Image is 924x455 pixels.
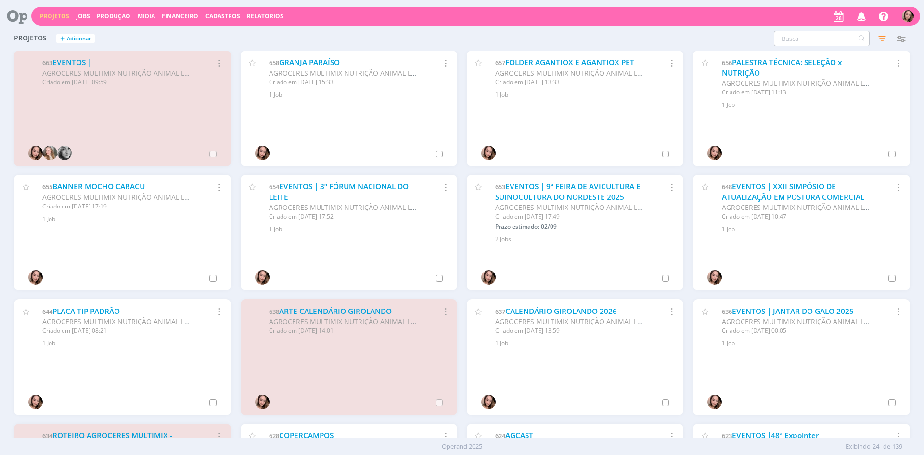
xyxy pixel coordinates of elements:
[42,68,199,78] span: AGROCERES MULTIMIX NUTRIÇÃO ANIMAL LTDA.
[203,13,243,20] button: Cadastros
[722,326,870,335] div: Criado em [DATE] 00:05
[42,78,190,87] div: Criado em [DATE] 09:59
[255,395,269,409] img: T
[722,57,842,78] a: PALESTRA TÉCNICA: SELEÇÃO x NUTRIÇÃO
[883,442,890,452] span: de
[495,182,641,202] a: EVENTOS | 9ª FEIRA DE AVICULTURA E SUINOCULTURA DO NORDESTE 2025
[244,13,286,20] button: Relatórios
[42,326,190,335] div: Criado em [DATE] 08:21
[722,182,864,202] a: EVENTOS | XXII SIMPÓSIO DE ATUALIZAÇÃO EM POSTURA COMERCIAL
[269,78,417,87] div: Criado em [DATE] 15:33
[495,212,643,221] div: Criado em [DATE] 17:49
[269,68,426,78] span: AGROCERES MULTIMIX NUTRIÇÃO ANIMAL LTDA.
[722,182,732,191] span: 648
[481,395,496,409] img: T
[28,270,43,285] img: T
[902,10,914,22] img: T
[269,58,279,67] span: 658
[722,88,870,97] div: Criado em [DATE] 11:13
[247,12,283,20] a: Relatórios
[541,222,557,231] span: 02/09
[97,12,130,20] a: Produção
[269,182,279,191] span: 654
[722,78,879,88] span: AGROCERES MULTIMIX NUTRIÇÃO ANIMAL LTDA.
[42,317,199,326] span: AGROCERES MULTIMIX NUTRIÇÃO ANIMAL LTDA.
[495,326,643,335] div: Criado em [DATE] 13:59
[774,31,870,46] input: Busca
[495,203,652,212] span: AGROCERES MULTIMIX NUTRIÇÃO ANIMAL LTDA.
[722,307,732,316] span: 636
[42,431,52,440] span: 634
[67,36,91,42] span: Adicionar
[495,307,505,316] span: 637
[43,146,57,160] img: G
[269,225,446,234] div: 1 Job
[52,182,145,192] a: BANNER MOCHO CARACU
[722,203,879,212] span: AGROCERES MULTIMIX NUTRIÇÃO ANIMAL LTDA.
[707,270,722,285] img: T
[495,58,505,67] span: 657
[505,306,617,316] a: CALENDÁRIO GIROLANDO 2026
[42,182,52,191] span: 655
[873,442,879,452] span: 24
[722,317,879,326] span: AGROCERES MULTIMIX NUTRIÇÃO ANIMAL LTDA.
[42,215,219,223] div: 1 Job
[42,193,199,202] span: AGROCERES MULTIMIX NUTRIÇÃO ANIMAL LTDA.
[722,431,732,440] span: 623
[42,202,190,211] div: Criado em [DATE] 17:19
[205,12,240,20] span: Cadastros
[255,146,269,160] img: T
[495,91,672,99] div: 1 Job
[495,431,505,440] span: 624
[76,12,90,20] a: Jobs
[481,146,496,160] img: T
[42,307,52,316] span: 644
[707,146,722,160] img: T
[138,12,155,20] a: Mídia
[722,58,732,67] span: 656
[52,57,91,67] a: EVENTOS |
[52,306,120,316] a: PLACA TIP PADRÃO
[73,13,93,20] button: Jobs
[279,306,392,316] a: ARTE CALENDÁRIO GIROLANDO
[28,395,43,409] img: T
[269,317,426,326] span: AGROCERES MULTIMIX NUTRIÇÃO ANIMAL LTDA.
[505,57,634,67] a: FOLDER AGANTIOX E AGANTIOX PET
[269,212,417,221] div: Criado em [DATE] 17:52
[495,78,643,87] div: Criado em [DATE] 13:33
[892,442,902,452] span: 139
[57,146,72,160] img: J
[495,68,652,78] span: AGROCERES MULTIMIX NUTRIÇÃO ANIMAL LTDA.
[495,182,505,191] span: 653
[94,13,133,20] button: Produção
[269,307,279,316] span: 638
[56,34,95,44] button: +Adicionar
[495,317,652,326] span: AGROCERES MULTIMIX NUTRIÇÃO ANIMAL LTDA.
[135,13,158,20] button: Mídia
[279,430,334,441] a: COPERCAMPOS
[255,270,269,285] img: T
[28,146,43,160] img: T
[279,57,340,67] a: GRANJA PARAÍSO
[481,270,496,285] img: T
[269,182,409,202] a: EVENTOS | 3º FÓRUM NACIONAL DO LEITE
[495,339,672,348] div: 1 Job
[269,326,417,335] div: Criado em [DATE] 14:01
[60,34,65,44] span: +
[901,8,914,25] button: T
[42,339,219,348] div: 1 Job
[269,91,446,99] div: 1 Job
[269,431,279,440] span: 628
[722,101,898,109] div: 1 Job
[495,235,672,244] div: 2 Jobs
[14,34,47,42] span: Projetos
[732,306,854,316] a: EVENTOS | JANTAR DO GALO 2025
[722,212,870,221] div: Criado em [DATE] 10:47
[505,430,533,441] a: AGCAST
[42,58,52,67] span: 663
[732,430,819,441] a: EVENTOS |48ª Expointer
[495,222,539,231] span: Prazo estimado:
[159,13,201,20] button: Financeiro
[707,395,722,409] img: T
[162,12,198,20] a: Financeiro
